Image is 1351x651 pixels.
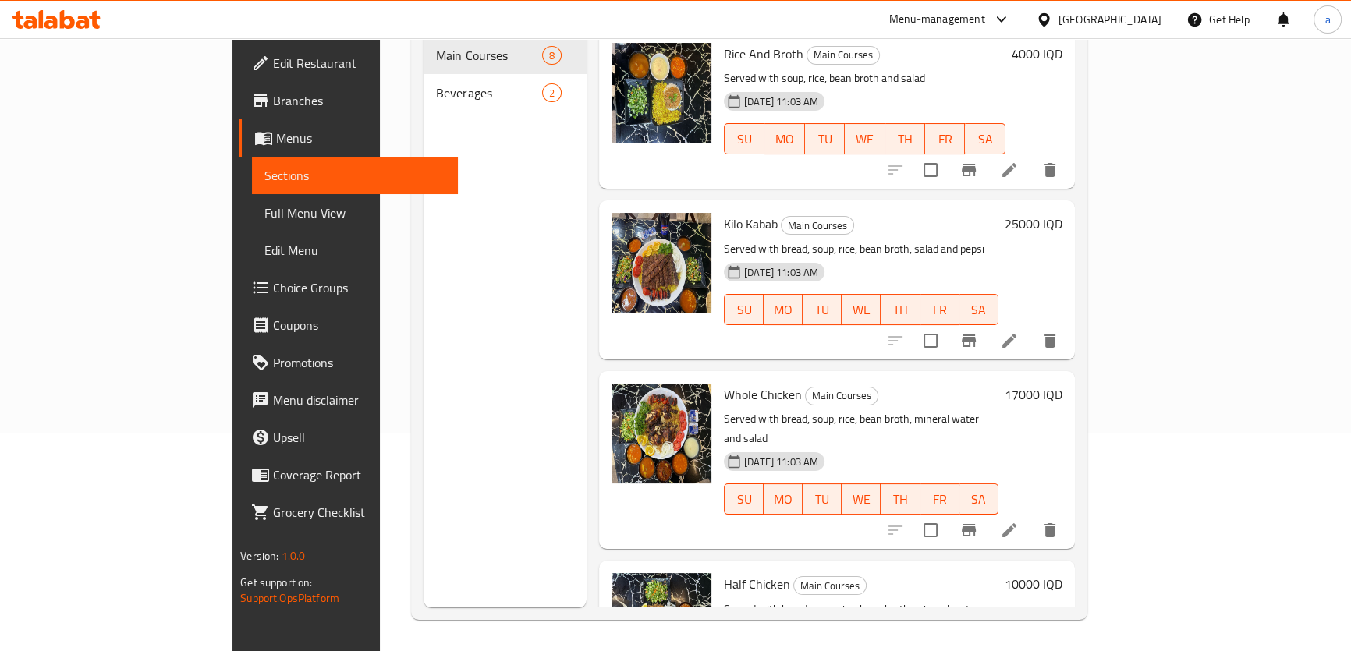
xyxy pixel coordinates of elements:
button: SA [965,123,1005,154]
span: Get support on: [240,572,312,593]
a: Sections [252,157,458,194]
span: TH [887,299,913,321]
span: Half Chicken [724,572,790,596]
span: SU [731,488,757,511]
span: Whole Chicken [724,383,802,406]
button: TH [881,294,920,325]
div: Main Courses8 [424,37,587,74]
button: delete [1031,151,1069,189]
span: Main Courses [794,577,866,595]
button: WE [845,123,885,154]
p: Served with bread, soup, rice, bean broth, mineral water and salad [724,600,998,639]
button: SU [724,294,764,325]
a: Promotions [239,344,458,381]
h6: 4000 IQD [1012,43,1062,65]
button: FR [925,123,965,154]
button: FR [920,294,959,325]
span: Version: [240,546,278,566]
span: TU [809,488,835,511]
span: Branches [273,91,445,110]
span: Menu disclaimer [273,391,445,409]
span: TU [809,299,835,321]
span: Menus [276,129,445,147]
span: SU [731,128,758,150]
button: WE [842,483,881,515]
button: TU [803,483,842,515]
img: Rice And Broth [612,43,711,143]
div: items [542,83,562,102]
a: Full Menu View [252,194,458,232]
a: Edit Menu [252,232,458,269]
span: Coupons [273,316,445,334]
span: Promotions [273,353,445,372]
a: Upsell [239,419,458,456]
div: Menu-management [889,10,985,29]
span: Select to update [914,514,947,547]
span: MO [770,488,796,511]
span: TU [811,128,839,150]
span: Main Courses [807,46,879,64]
button: SA [959,483,998,515]
div: Main Courses [807,46,880,65]
span: Choice Groups [273,278,445,297]
h6: 10000 IQD [1005,573,1062,595]
span: Select to update [914,154,947,186]
span: FR [931,128,959,150]
img: Kilo Kabab [612,213,711,313]
a: Menus [239,119,458,157]
a: Edit menu item [1000,161,1019,179]
span: SU [731,299,757,321]
span: Main Courses [436,46,541,65]
span: FR [927,299,953,321]
button: MO [764,483,803,515]
div: Beverages2 [424,74,587,111]
button: TH [885,123,925,154]
span: Kilo Kabab [724,212,778,235]
span: Rice And Broth [724,42,803,65]
div: items [542,46,562,65]
button: Branch-specific-item [950,322,988,359]
a: Edit Restaurant [239,44,458,82]
span: 2 [543,86,561,101]
button: TU [805,123,845,154]
a: Menu disclaimer [239,381,458,419]
span: SA [966,488,992,511]
button: TU [803,294,842,325]
span: Upsell [273,428,445,447]
button: SU [724,123,764,154]
span: Coverage Report [273,465,445,484]
span: Main Courses [782,217,853,235]
button: Branch-specific-item [950,511,988,549]
span: SA [971,128,998,150]
span: MO [771,128,798,150]
nav: Menu sections [424,30,587,118]
span: SA [966,299,992,321]
h6: 25000 IQD [1005,213,1062,235]
span: TH [892,128,919,150]
span: WE [851,128,878,150]
div: Main Courses [793,576,867,595]
span: 1.0.0 [282,546,306,566]
img: Whole Chicken [612,384,711,483]
button: delete [1031,322,1069,359]
span: Edit Menu [264,241,445,260]
span: FR [927,488,953,511]
span: TH [887,488,913,511]
span: 8 [543,48,561,63]
button: WE [842,294,881,325]
button: TH [881,483,920,515]
span: [DATE] 11:03 AM [738,94,824,109]
span: MO [770,299,796,321]
button: MO [764,294,803,325]
div: Beverages [436,83,541,102]
a: Grocery Checklist [239,494,458,531]
h6: 17000 IQD [1005,384,1062,405]
span: WE [848,299,874,321]
span: [DATE] 11:03 AM [738,455,824,469]
span: Edit Restaurant [273,54,445,73]
p: Served with bread, soup, rice, bean broth, salad and pepsi [724,239,998,259]
a: Choice Groups [239,269,458,306]
button: SU [724,483,764,515]
p: Served with bread, soup, rice, bean broth, mineral water and salad [724,409,998,448]
span: Grocery Checklist [273,503,445,522]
